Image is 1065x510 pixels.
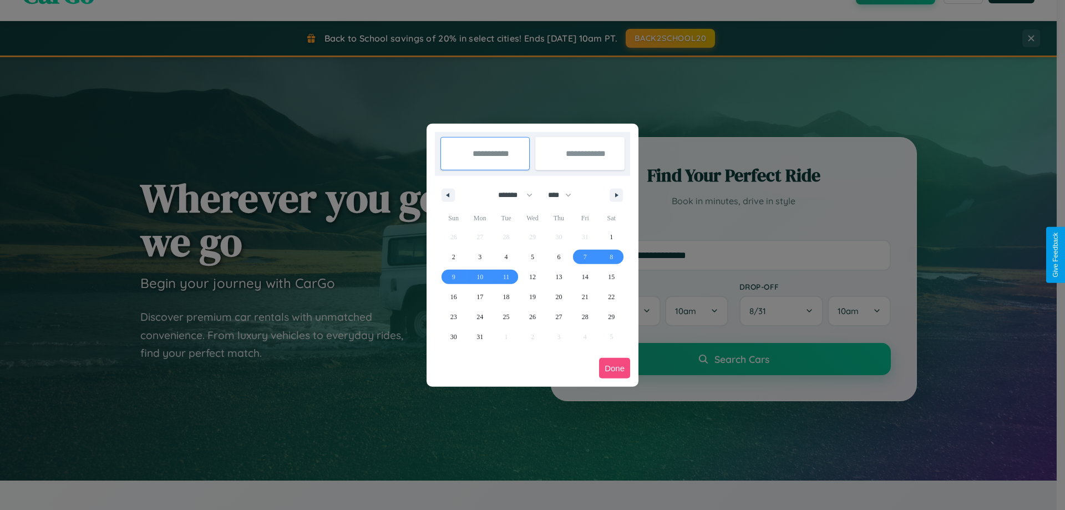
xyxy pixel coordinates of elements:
button: 20 [546,287,572,307]
button: 15 [599,267,625,287]
button: 11 [493,267,519,287]
span: Mon [466,209,493,227]
span: 21 [582,287,589,307]
span: 18 [503,287,510,307]
button: 13 [546,267,572,287]
span: 22 [608,287,615,307]
span: 13 [555,267,562,287]
button: 12 [519,267,545,287]
button: 31 [466,327,493,347]
span: 30 [450,327,457,347]
span: 16 [450,287,457,307]
button: 18 [493,287,519,307]
button: 25 [493,307,519,327]
span: 23 [450,307,457,327]
span: 28 [582,307,589,327]
span: 15 [608,267,615,287]
span: 7 [584,247,587,267]
button: Done [599,358,630,378]
button: 22 [599,287,625,307]
button: 2 [440,247,466,267]
span: 26 [529,307,536,327]
span: 6 [557,247,560,267]
span: 11 [503,267,510,287]
span: 8 [610,247,613,267]
span: Thu [546,209,572,227]
button: 3 [466,247,493,267]
span: 14 [582,267,589,287]
span: Sat [599,209,625,227]
button: 1 [599,227,625,247]
button: 30 [440,327,466,347]
button: 7 [572,247,598,267]
button: 19 [519,287,545,307]
button: 5 [519,247,545,267]
div: Give Feedback [1052,233,1059,277]
button: 17 [466,287,493,307]
span: Sun [440,209,466,227]
button: 21 [572,287,598,307]
span: 31 [476,327,483,347]
button: 14 [572,267,598,287]
span: 19 [529,287,536,307]
span: 20 [555,287,562,307]
span: 9 [452,267,455,287]
span: 24 [476,307,483,327]
button: 24 [466,307,493,327]
span: 12 [529,267,536,287]
span: 2 [452,247,455,267]
button: 28 [572,307,598,327]
button: 29 [599,307,625,327]
button: 23 [440,307,466,327]
span: 5 [531,247,534,267]
span: 29 [608,307,615,327]
button: 8 [599,247,625,267]
span: Tue [493,209,519,227]
span: 25 [503,307,510,327]
span: Fri [572,209,598,227]
button: 9 [440,267,466,287]
span: Wed [519,209,545,227]
button: 4 [493,247,519,267]
button: 26 [519,307,545,327]
span: 3 [478,247,481,267]
span: 27 [555,307,562,327]
span: 4 [505,247,508,267]
span: 10 [476,267,483,287]
span: 1 [610,227,613,247]
button: 27 [546,307,572,327]
button: 16 [440,287,466,307]
button: 6 [546,247,572,267]
span: 17 [476,287,483,307]
button: 10 [466,267,493,287]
